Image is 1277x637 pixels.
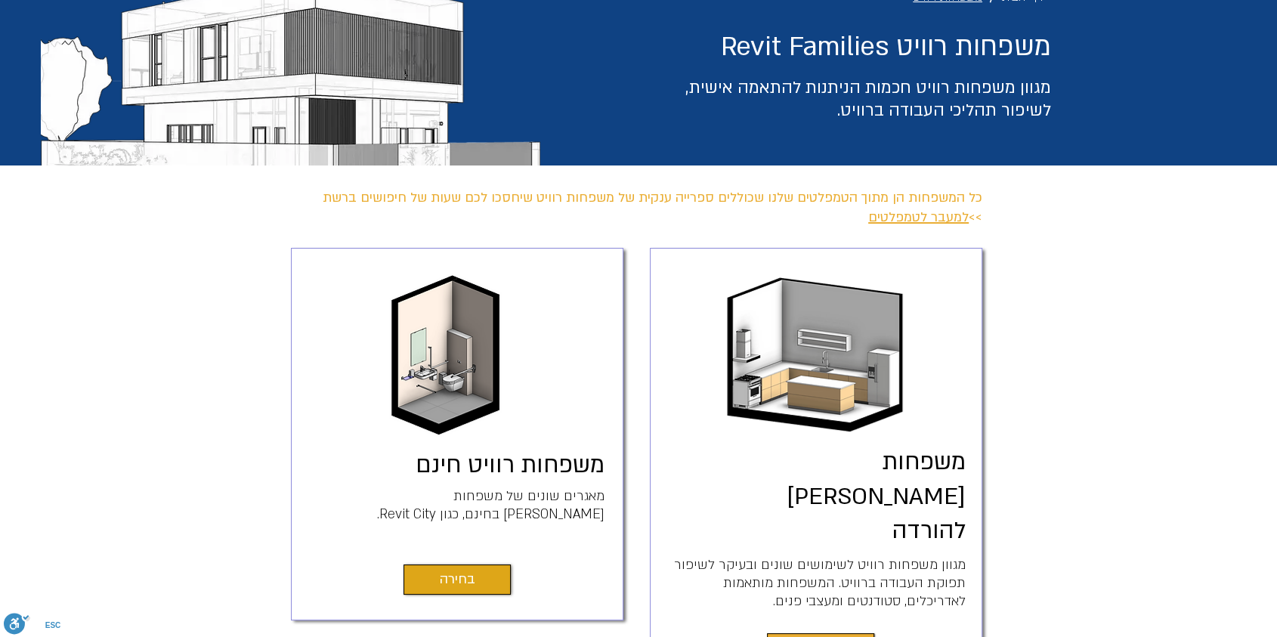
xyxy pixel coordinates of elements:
span: מאגרים שונים של משפחות [PERSON_NAME] בחינם, כגון Revit City. [377,487,604,523]
a: משפחות [PERSON_NAME] להורדה [787,446,966,546]
img: קובץ שירותי נכים רוויט בחינם [381,273,510,439]
img: משפחות רוויט מטבח להורדה [722,267,909,438]
span: כל המשפחות הן מתוך הטמפלטים שלנו שכוללים ספרייה ענקית של משפחות רוויט שיחסכו לכם שעות של חיפושים ... [323,189,982,226]
a: בחירה [404,564,511,595]
span: מגוון משפחות רוויט חכמות הניתנות להתאמה אישית, לשיפור תהליכי העבודה ברוויט. [685,76,1051,122]
a: למעבר לטמפלטים [868,209,969,226]
span: בחירה [440,569,475,590]
a: משפחות רוויט חינם [416,449,604,481]
span: מגוון משפחות רוויט לשימושים שונים ובעיקר לשיפור תפוקת העבודה ברוויט. המשפחות מותאמות לאדריכלים, ס... [674,556,966,610]
span: משפחות רוויט Revit Families [721,29,1051,65]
